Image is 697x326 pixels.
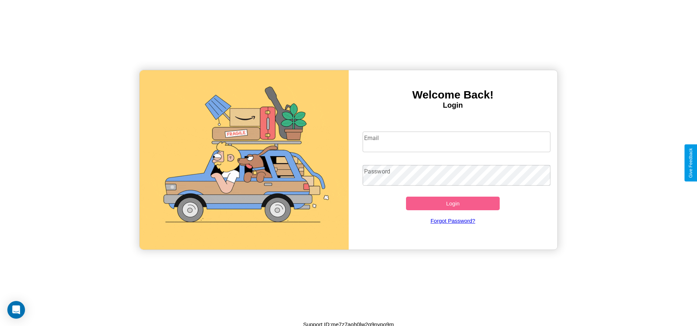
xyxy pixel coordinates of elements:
[7,301,25,319] div: Open Intercom Messenger
[349,89,557,101] h3: Welcome Back!
[688,148,693,178] div: Give Feedback
[406,197,500,210] button: Login
[349,101,557,110] h4: Login
[140,70,348,250] img: gif
[359,210,547,231] a: Forgot Password?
